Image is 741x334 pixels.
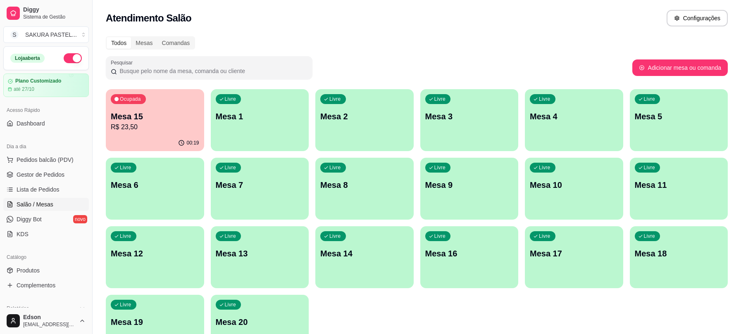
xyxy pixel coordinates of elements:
button: LivreMesa 11 [630,158,728,220]
a: Dashboard [3,117,89,130]
p: Livre [329,233,341,239]
button: OcupadaMesa 15R$ 23,5000:19 [106,89,204,151]
p: Mesa 9 [425,179,514,191]
span: Lista de Pedidos [17,185,60,194]
button: LivreMesa 8 [315,158,414,220]
p: Livre [539,233,550,239]
button: Edson[EMAIL_ADDRESS][DOMAIN_NAME] [3,311,89,331]
button: LivreMesa 1 [211,89,309,151]
p: 00:19 [186,140,199,146]
button: LivreMesa 17 [525,226,623,288]
button: Alterar Status [64,53,82,63]
p: Mesa 19 [111,316,199,328]
p: Mesa 1 [216,111,304,122]
p: Mesa 2 [320,111,409,122]
a: Plano Customizadoaté 27/10 [3,73,89,97]
button: LivreMesa 5 [630,89,728,151]
button: LivreMesa 18 [630,226,728,288]
p: Livre [120,233,131,239]
p: Livre [539,164,550,171]
p: Livre [644,96,655,102]
a: DiggySistema de Gestão [3,3,89,23]
a: Complementos [3,279,89,292]
p: Livre [225,164,236,171]
p: Livre [644,233,655,239]
span: [EMAIL_ADDRESS][DOMAIN_NAME] [23,321,76,328]
span: Complementos [17,281,55,289]
a: Produtos [3,264,89,277]
p: Livre [225,233,236,239]
button: LivreMesa 4 [525,89,623,151]
div: Loja aberta [10,54,45,63]
div: Comandas [157,37,195,49]
button: LivreMesa 14 [315,226,414,288]
span: Gestor de Pedidos [17,171,64,179]
p: Livre [434,164,446,171]
a: Salão / Mesas [3,198,89,211]
p: Mesa 3 [425,111,514,122]
p: Livre [644,164,655,171]
a: KDS [3,227,89,241]
p: Mesa 12 [111,248,199,259]
h2: Atendimento Salão [106,12,191,25]
button: Select a team [3,26,89,43]
button: LivreMesa 10 [525,158,623,220]
span: Dashboard [17,119,45,128]
p: Mesa 4 [530,111,618,122]
p: Livre [329,164,341,171]
span: S [10,31,19,39]
p: Mesa 17 [530,248,618,259]
p: Livre [120,164,131,171]
p: Ocupada [120,96,141,102]
article: até 27/10 [14,86,34,92]
div: SAKURA PASTEL ... [25,31,77,39]
p: Mesa 7 [216,179,304,191]
a: Gestor de Pedidos [3,168,89,181]
button: LivreMesa 13 [211,226,309,288]
p: Mesa 11 [635,179,723,191]
div: Mesas [131,37,157,49]
a: Lista de Pedidos [3,183,89,196]
button: LivreMesa 7 [211,158,309,220]
button: Configurações [667,10,728,26]
span: Produtos [17,266,40,275]
div: Dia a dia [3,140,89,153]
button: Pedidos balcão (PDV) [3,153,89,166]
p: Mesa 5 [635,111,723,122]
p: Livre [434,233,446,239]
p: Livre [539,96,550,102]
article: Plano Customizado [15,78,61,84]
span: Salão / Mesas [17,200,53,208]
p: Mesa 20 [216,316,304,328]
span: Sistema de Gestão [23,14,86,20]
button: LivreMesa 3 [420,89,519,151]
button: LivreMesa 2 [315,89,414,151]
div: Acesso Rápido [3,104,89,117]
div: Catálogo [3,251,89,264]
span: Pedidos balcão (PDV) [17,156,74,164]
button: Adicionar mesa ou comanda [632,59,728,76]
p: Mesa 14 [320,248,409,259]
p: Mesa 16 [425,248,514,259]
button: LivreMesa 12 [106,226,204,288]
p: Mesa 8 [320,179,409,191]
span: Relatórios [7,305,29,312]
button: LivreMesa 6 [106,158,204,220]
span: KDS [17,230,29,238]
button: LivreMesa 16 [420,226,519,288]
p: Mesa 10 [530,179,618,191]
span: Diggy Bot [17,215,42,223]
p: R$ 23,50 [111,122,199,132]
p: Mesa 6 [111,179,199,191]
p: Mesa 13 [216,248,304,259]
label: Pesquisar [111,59,136,66]
div: Todos [107,37,131,49]
span: Diggy [23,6,86,14]
p: Livre [225,301,236,308]
button: LivreMesa 9 [420,158,519,220]
a: Diggy Botnovo [3,213,89,226]
p: Livre [329,96,341,102]
p: Livre [434,96,446,102]
span: Edson [23,314,76,321]
p: Livre [120,301,131,308]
